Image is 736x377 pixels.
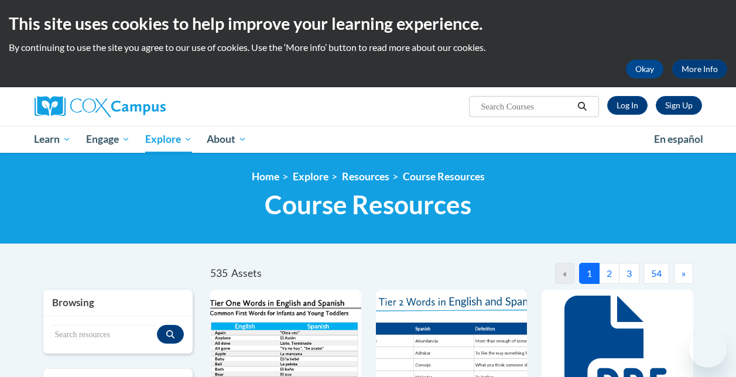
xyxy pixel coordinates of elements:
span: En español [654,133,703,145]
span: 535 [210,267,228,279]
a: Explore [293,170,328,183]
span: Engage [86,132,130,146]
span: About [207,132,247,146]
span: Learn [34,132,71,146]
button: 3 [619,263,639,284]
h2: This site uses cookies to help improve your learning experience. [9,12,727,35]
a: Register [656,96,702,115]
iframe: Button to launch messaging window [689,330,727,368]
a: Log In [607,96,648,115]
p: By continuing to use the site you agree to our use of cookies. Use the ‘More info’ button to read... [9,41,727,54]
span: Assets [231,267,262,279]
input: Search resources [52,325,157,345]
button: Search resources [157,325,184,344]
button: Next [674,263,693,284]
input: Search Courses [480,100,573,114]
a: Engage [78,126,138,153]
a: Explore [138,126,200,153]
a: More Info [672,60,727,78]
a: En español [646,127,711,152]
button: 54 [643,263,669,284]
button: Search [573,100,591,114]
a: About [199,126,254,153]
button: Okay [626,60,663,78]
div: Main menu [26,126,711,153]
a: Course Resources [403,170,485,183]
button: 1 [579,263,600,284]
h3: Browsing [52,296,184,310]
button: 2 [599,263,619,284]
a: Resources [342,170,389,183]
img: Cox Campus [35,96,166,117]
span: Course Resources [265,189,471,220]
a: Learn [27,126,79,153]
span: Explore [145,132,192,146]
span: » [682,268,686,279]
a: Home [252,170,279,183]
nav: Pagination Navigation [451,263,693,284]
a: Cox Campus [35,96,245,117]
